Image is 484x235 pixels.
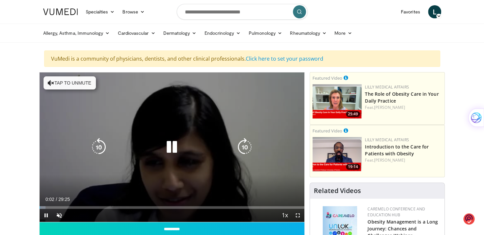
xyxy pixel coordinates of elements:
[374,105,405,110] a: [PERSON_NAME]
[331,27,356,40] a: More
[278,209,291,222] button: Playback Rate
[346,164,360,170] span: 19:14
[45,197,54,202] span: 0:02
[82,5,119,18] a: Specialties
[365,91,439,104] a: The Role of Obesity Care in Your Daily Practice
[313,84,362,119] a: 25:49
[56,197,57,202] span: /
[397,5,424,18] a: Favorites
[40,209,53,222] button: Pause
[58,197,70,202] span: 29:25
[313,128,342,134] small: Featured Video
[365,144,429,157] a: Introduction to the Care for Patients with Obesity
[40,72,305,222] video-js: Video Player
[244,27,286,40] a: Pulmonology
[367,206,425,218] a: CaReMeLO Conference and Education Hub
[177,4,308,20] input: Search topics, interventions
[365,105,442,110] div: Feat.
[200,27,244,40] a: Endocrinology
[313,75,342,81] small: Featured Video
[286,27,331,40] a: Rheumatology
[313,137,362,171] img: acc2e291-ced4-4dd5-b17b-d06994da28f3.png.150x105_q85_crop-smart_upscale.png
[39,27,114,40] a: Allergy, Asthma, Immunology
[365,137,409,143] a: Lilly Medical Affairs
[246,55,323,62] a: Click here to set your password
[314,187,361,195] h4: Related Videos
[313,84,362,119] img: e1208b6b-349f-4914-9dd7-f97803bdbf1d.png.150x105_q85_crop-smart_upscale.png
[463,213,475,225] img: o1IwAAAABJRU5ErkJggg==
[428,5,441,18] a: L
[43,9,78,15] img: VuMedi Logo
[346,111,360,117] span: 25:49
[40,206,305,209] div: Progress Bar
[313,137,362,171] a: 19:14
[114,27,159,40] a: Cardiovascular
[53,209,66,222] button: Unmute
[365,84,409,90] a: Lilly Medical Affairs
[118,5,149,18] a: Browse
[374,157,405,163] a: [PERSON_NAME]
[44,50,440,67] div: VuMedi is a community of physicians, dentists, and other clinical professionals.
[159,27,201,40] a: Dermatology
[44,76,96,89] button: Tap to unmute
[365,157,442,163] div: Feat.
[291,209,304,222] button: Fullscreen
